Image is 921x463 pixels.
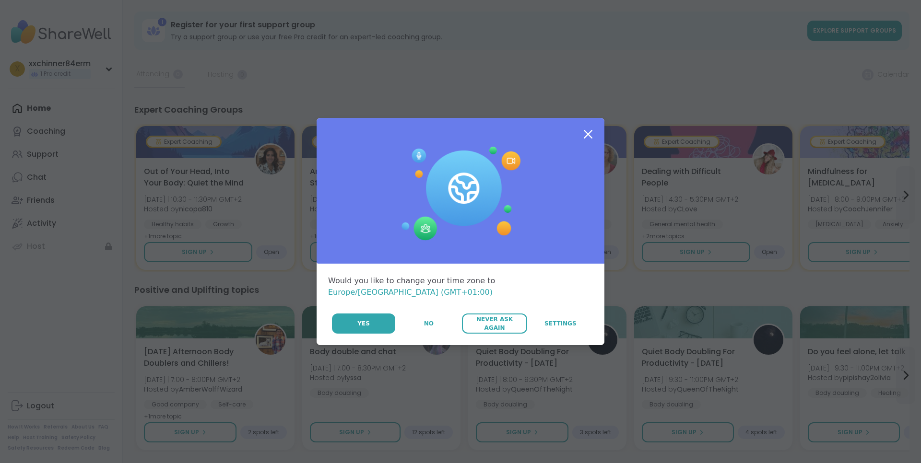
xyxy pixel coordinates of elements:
[396,313,461,334] button: No
[424,319,434,328] span: No
[462,313,527,334] button: Never Ask Again
[401,147,520,241] img: Session Experience
[357,319,370,328] span: Yes
[528,313,593,334] a: Settings
[467,315,522,332] span: Never Ask Again
[328,288,493,297] span: Europe/[GEOGRAPHIC_DATA] (GMT+01:00)
[544,319,577,328] span: Settings
[332,313,395,334] button: Yes
[328,275,593,298] div: Would you like to change your time zone to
